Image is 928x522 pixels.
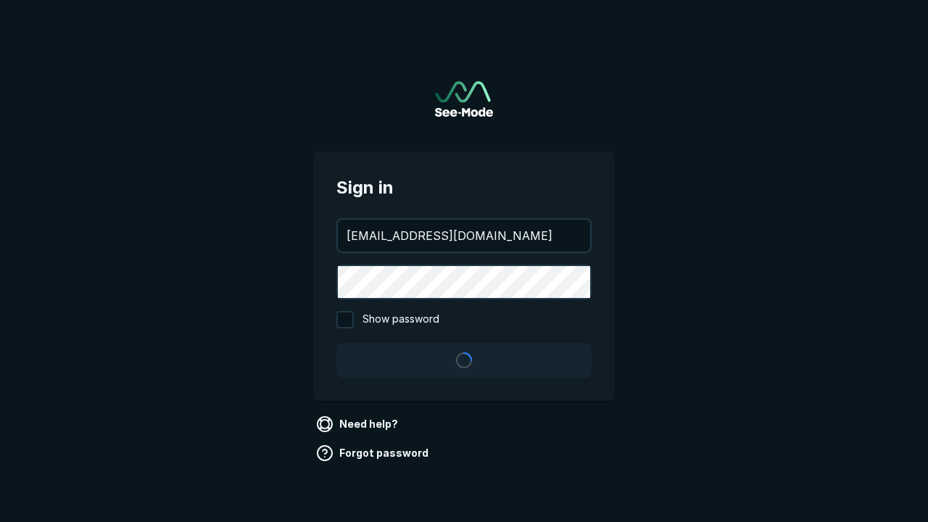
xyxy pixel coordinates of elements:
span: Sign in [336,175,592,201]
img: See-Mode Logo [435,81,493,117]
a: Need help? [313,413,404,436]
a: Go to sign in [435,81,493,117]
input: your@email.com [338,220,590,252]
span: Show password [362,311,439,328]
a: Forgot password [313,442,434,465]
